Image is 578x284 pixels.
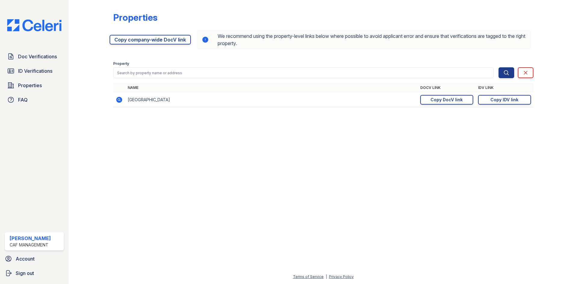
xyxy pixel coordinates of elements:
span: FAQ [18,96,28,103]
a: Doc Verifications [5,50,64,63]
div: Properties [113,12,157,23]
span: ID Verifications [18,67,52,75]
div: Copy IDV link [490,97,518,103]
div: Copy DocV link [430,97,463,103]
img: CE_Logo_Blue-a8612792a0a2168367f1c8372b55b34899dd931a85d93a1a3d3e32e68fde9ad4.png [2,19,66,31]
a: Terms of Service [293,274,324,279]
a: Properties [5,79,64,91]
div: We recommend using the property-level links below where possible to avoid applicant error and ens... [197,30,531,49]
span: Account [16,255,35,262]
a: Account [2,253,66,265]
label: Property [113,61,129,66]
span: Sign out [16,270,34,277]
a: Copy DocV link [420,95,473,105]
a: Sign out [2,267,66,279]
span: Properties [18,82,42,89]
input: Search by property name or address [113,67,494,78]
a: Privacy Policy [329,274,354,279]
a: Copy company-wide DocV link [110,35,191,44]
span: Doc Verifications [18,53,57,60]
div: CAF Management [10,242,51,248]
th: DocV Link [418,83,476,93]
th: Name [125,83,418,93]
a: Copy IDV link [478,95,531,105]
div: [PERSON_NAME] [10,235,51,242]
a: FAQ [5,94,64,106]
th: IDV Link [476,83,533,93]
a: ID Verifications [5,65,64,77]
div: | [326,274,327,279]
td: [GEOGRAPHIC_DATA] [125,93,418,107]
